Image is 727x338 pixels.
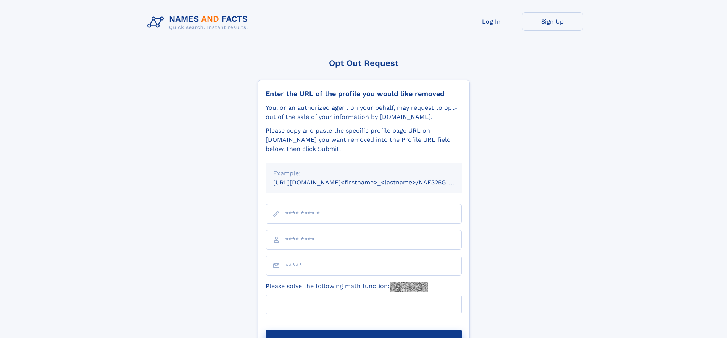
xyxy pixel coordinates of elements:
[273,179,476,186] small: [URL][DOMAIN_NAME]<firstname>_<lastname>/NAF325G-xxxxxxxx
[258,58,470,68] div: Opt Out Request
[522,12,583,31] a: Sign Up
[266,103,462,122] div: You, or an authorized agent on your behalf, may request to opt-out of the sale of your informatio...
[144,12,254,33] img: Logo Names and Facts
[266,282,428,292] label: Please solve the following math function:
[273,169,454,178] div: Example:
[266,90,462,98] div: Enter the URL of the profile you would like removed
[266,126,462,154] div: Please copy and paste the specific profile page URL on [DOMAIN_NAME] you want removed into the Pr...
[461,12,522,31] a: Log In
